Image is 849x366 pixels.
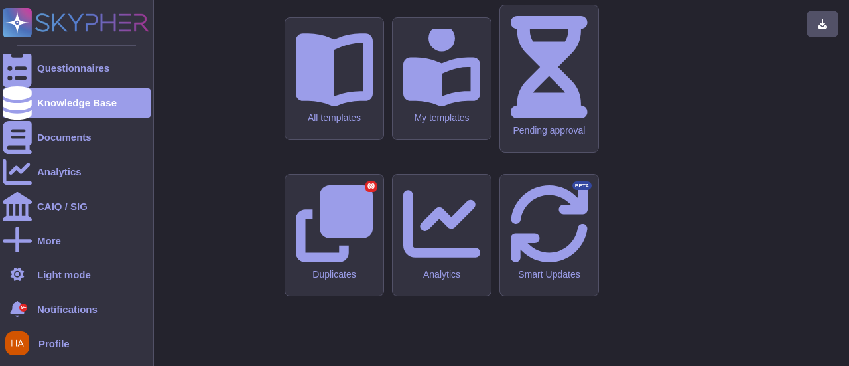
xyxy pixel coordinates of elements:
a: CAIQ / SIG [3,192,151,221]
img: user [5,331,29,355]
button: user [3,329,38,358]
div: Light mode [37,270,91,280]
div: BETA [572,181,592,191]
div: CAIQ / SIG [37,201,88,211]
div: More [37,236,61,246]
span: Notifications [37,304,98,314]
div: Smart Updates [511,269,588,280]
div: Pending approval [511,125,588,136]
div: 69 [365,181,377,192]
div: Questionnaires [37,63,109,73]
span: Profile [38,339,70,349]
div: Documents [37,132,92,142]
a: Knowledge Base [3,88,151,118]
div: Analytics [403,269,480,280]
a: Analytics [3,157,151,187]
div: Duplicates [296,269,373,280]
a: Questionnaires [3,54,151,83]
div: My templates [403,112,480,124]
div: Analytics [37,167,82,177]
a: Documents [3,123,151,152]
div: All templates [296,112,373,124]
div: Knowledge Base [37,98,117,108]
div: 9+ [19,304,27,312]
